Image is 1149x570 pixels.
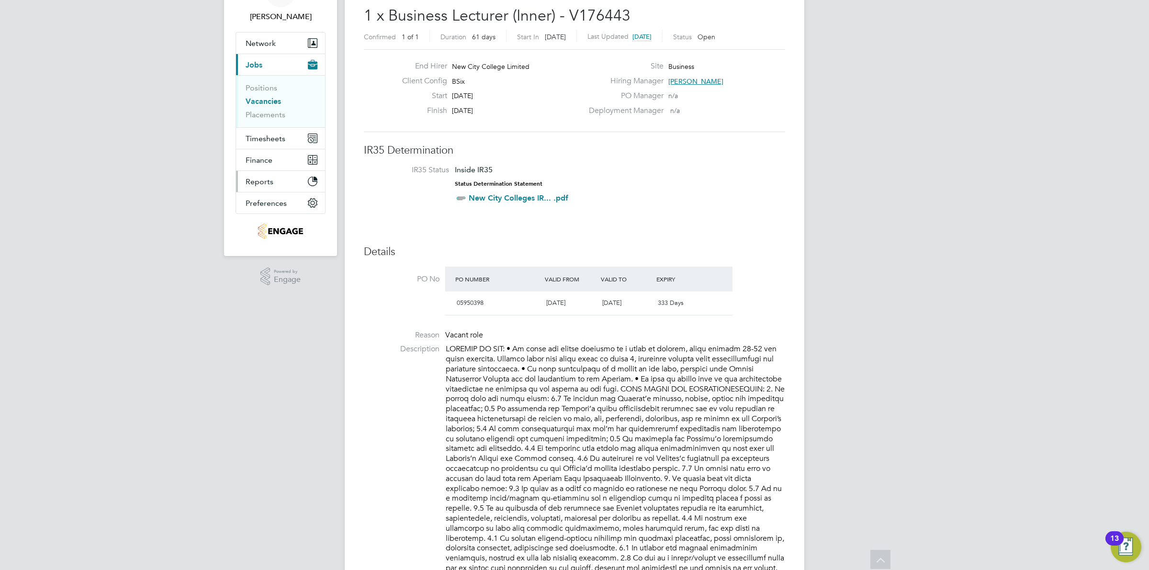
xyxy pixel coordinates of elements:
label: End Hirer [394,61,447,71]
label: Status [673,33,692,41]
span: New City College Limited [452,62,529,71]
div: 13 [1110,538,1119,551]
label: Deployment Manager [583,106,664,116]
a: Vacancies [246,97,281,106]
span: Powered by [274,268,301,276]
label: Confirmed [364,33,396,41]
span: n/a [668,91,678,100]
span: BSix [452,77,465,86]
span: Business [668,62,694,71]
span: Reports [246,177,273,186]
div: PO Number [453,270,542,288]
a: Go to home page [236,224,326,239]
span: [DATE] [546,299,565,307]
button: Finance [236,149,325,170]
span: Engage [274,276,301,284]
h3: Details [364,245,785,259]
label: Site [583,61,664,71]
button: Timesheets [236,128,325,149]
button: Jobs [236,54,325,75]
label: Last Updated [587,32,629,41]
span: Inside IR35 [455,165,493,174]
label: PO No [364,274,439,284]
label: Duration [440,33,466,41]
span: Finance [246,156,272,165]
a: New City Colleges IR... .pdf [469,193,568,202]
label: Reason [364,330,439,340]
span: Vacant role [445,330,483,340]
span: 1 x Business Lecturer (Inner) - V176443 [364,6,631,25]
span: Ollie Dart [236,11,326,22]
div: Expiry [654,270,710,288]
span: 05950398 [457,299,484,307]
span: n/a [670,106,680,115]
button: Open Resource Center, 13 new notifications [1111,532,1141,562]
span: Preferences [246,199,287,208]
span: Jobs [246,60,262,69]
div: Valid From [542,270,598,288]
span: Timesheets [246,134,285,143]
a: Placements [246,110,285,119]
button: Network [236,33,325,54]
span: [DATE] [452,106,473,115]
label: Start In [517,33,539,41]
a: Positions [246,83,277,92]
label: Hiring Manager [583,76,664,86]
label: IR35 Status [373,165,449,175]
strong: Status Determination Statement [455,180,542,187]
span: [DATE] [632,33,652,41]
h3: IR35 Determination [364,144,785,157]
span: [PERSON_NAME] [668,77,723,86]
span: 333 Days [658,299,684,307]
label: Finish [394,106,447,116]
button: Preferences [236,192,325,213]
span: [DATE] [602,299,621,307]
span: [DATE] [452,91,473,100]
span: 1 of 1 [402,33,419,41]
div: Valid To [598,270,654,288]
span: Network [246,39,276,48]
div: Jobs [236,75,325,127]
label: Client Config [394,76,447,86]
span: 61 days [472,33,496,41]
button: Reports [236,171,325,192]
label: PO Manager [583,91,664,101]
img: jambo-logo-retina.png [258,224,303,239]
span: [DATE] [545,33,566,41]
span: Open [698,33,715,41]
a: Powered byEngage [260,268,301,286]
label: Description [364,344,439,354]
label: Start [394,91,447,101]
